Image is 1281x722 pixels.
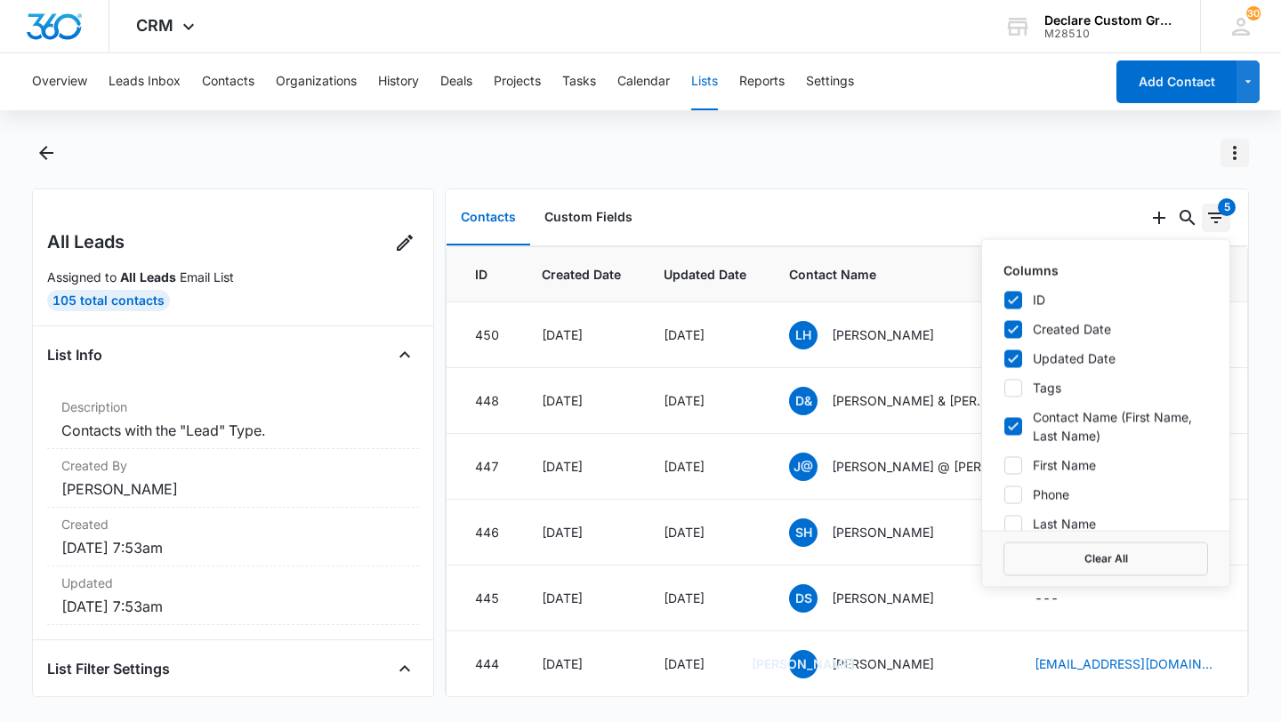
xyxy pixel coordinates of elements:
button: Custom Fields [530,190,647,245]
h4: List Filter Settings [47,658,170,679]
div: [DATE] [542,589,621,607]
div: Created[DATE] 7:53am [47,508,419,566]
button: Lists [691,53,718,110]
span: SH [789,518,818,547]
dd: Contacts with the "Lead" Type. [61,420,405,441]
label: Phone [1003,485,1208,504]
div: [DATE] [542,654,621,673]
button: Deals [440,53,472,110]
strong: All Leads [120,269,176,285]
span: J@ [789,453,818,481]
label: Contact Name (First Name, Last Name) [1003,408,1208,445]
label: Last Name [1003,515,1208,533]
button: Overview [32,53,87,110]
button: Contacts [202,53,254,110]
span: ID [475,265,499,284]
span: Updated Date [664,265,746,284]
label: Tags [1003,379,1208,397]
dt: Created By [61,456,405,475]
dd: [DATE] 7:53am [61,537,405,558]
a: [EMAIL_ADDRESS][DOMAIN_NAME] [1035,654,1213,673]
p: [PERSON_NAME] [832,654,934,673]
div: 446 [475,523,499,541]
button: Settings [806,53,854,110]
p: [PERSON_NAME] [832,589,934,607]
div: [DATE] [664,325,746,344]
span: LH [789,321,818,349]
label: Created Date [1003,320,1208,339]
span: Contact Name [789,265,992,284]
label: Updated Date [1003,349,1208,368]
span: 30 [1246,6,1261,20]
p: Assigned to Email List [47,268,419,286]
div: [DATE] [542,523,621,541]
button: Filters [1202,204,1230,232]
dd: [DATE] 7:53am [61,596,405,617]
dt: Updated [61,574,405,592]
div: 450 [475,325,499,344]
span: [PERSON_NAME] [789,650,818,678]
button: Reports [739,53,785,110]
span: D& [789,387,818,415]
button: Calendar [617,53,670,110]
div: 444 [475,654,499,673]
button: Close [391,341,419,369]
div: [DATE] [542,325,621,344]
div: Updated[DATE] 7:53am [47,566,419,625]
div: 447 [475,457,499,476]
button: Organizations [276,53,357,110]
div: [DATE] [664,589,746,607]
h4: List Info [47,344,102,365]
p: [PERSON_NAME] @ [PERSON_NAME] [832,457,992,476]
div: 5 items [1218,198,1236,216]
div: notifications count [1246,6,1261,20]
div: DescriptionContacts with the "Lead" Type. [47,390,419,449]
div: [DATE] [542,391,621,410]
div: [DATE] [664,523,746,541]
div: [DATE] [542,457,621,476]
button: Clear All [1003,542,1208,576]
label: First Name [1003,456,1208,475]
div: Created By[PERSON_NAME] [47,449,419,508]
span: DS [789,584,818,613]
dt: Created [61,515,405,533]
button: History [378,53,419,110]
h2: All Leads [47,229,125,255]
div: 445 [475,589,499,607]
button: Projects [494,53,541,110]
button: Close [391,654,419,683]
span: Created Date [542,265,621,284]
label: ID [1003,291,1208,309]
p: [PERSON_NAME] [832,523,934,541]
p: Columns [1003,261,1208,280]
button: Actions [1221,139,1249,167]
dd: [PERSON_NAME] [61,478,405,500]
td: --- [1013,566,1234,631]
div: 105 Total Contacts [47,290,170,311]
div: 448 [475,391,499,410]
button: Contacts [447,190,530,245]
button: Tasks [562,53,596,110]
button: Add Contact [1116,60,1237,103]
span: CRM [136,16,173,35]
p: [PERSON_NAME] [832,325,934,344]
div: account id [1044,28,1174,40]
div: account name [1044,13,1174,28]
button: Search... [1173,204,1202,232]
button: Add [1145,204,1173,232]
p: [PERSON_NAME] & [PERSON_NAME] @ Choice Towing [832,391,992,410]
dt: Description [61,397,405,416]
button: Leads Inbox [109,53,181,110]
div: [DATE] [664,391,746,410]
div: [DATE] [664,654,746,673]
button: Back [32,139,60,167]
div: [DATE] [664,457,746,476]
